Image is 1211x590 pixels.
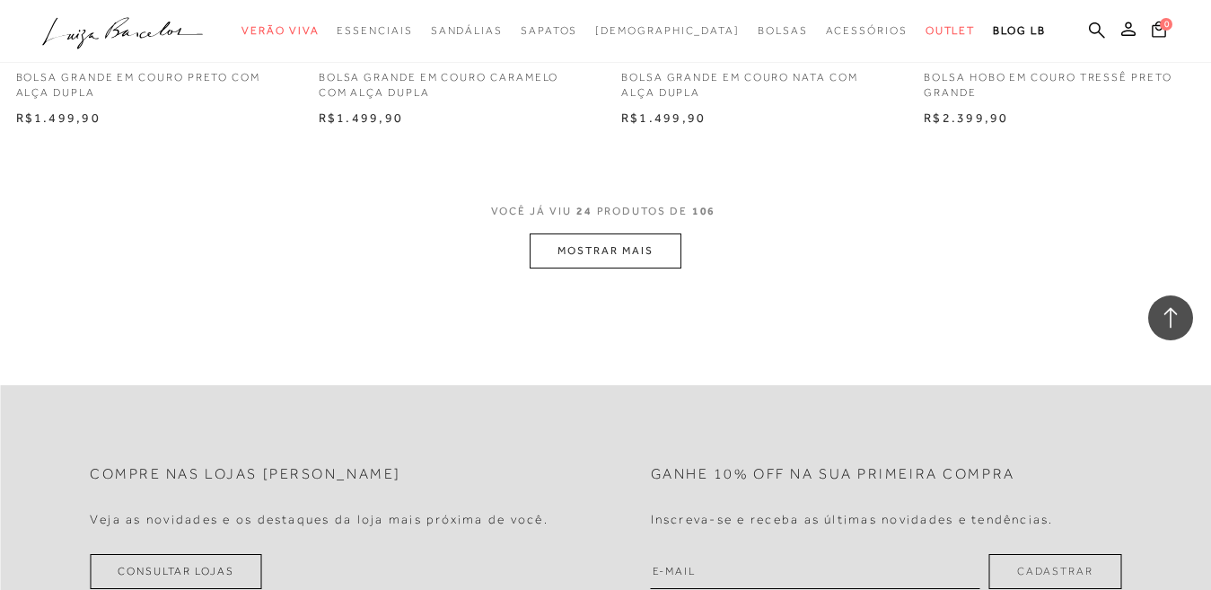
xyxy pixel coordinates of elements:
[337,14,412,48] a: categoryNavScreenReaderText
[1160,18,1172,31] span: 0
[692,205,716,217] span: 106
[576,205,592,217] span: 24
[530,233,680,269] button: MOSTRAR MAIS
[241,24,319,37] span: Verão Viva
[3,59,301,101] a: BOLSA GRANDE EM COURO PRETO COM ALÇA DUPLA
[989,554,1121,589] button: Cadastrar
[621,110,706,125] span: R$1.499,90
[90,512,548,527] h4: Veja as novidades e os destaques da loja mais próxima de você.
[651,512,1054,527] h4: Inscreva-se e receba as últimas novidades e tendências.
[910,59,1208,101] a: BOLSA HOBO EM COURO TRESSÊ PRETO GRANDE
[758,14,808,48] a: categoryNavScreenReaderText
[993,14,1045,48] a: BLOG LB
[521,24,577,37] span: Sapatos
[595,14,740,48] a: noSubCategoriesText
[926,14,976,48] a: categoryNavScreenReaderText
[241,14,319,48] a: categoryNavScreenReaderText
[16,110,101,125] span: R$1.499,90
[608,59,906,101] a: BOLSA GRANDE EM COURO NATA COM ALÇA DUPLA
[651,466,1015,483] h2: Ganhe 10% off na sua primeira compra
[337,24,412,37] span: Essenciais
[521,14,577,48] a: categoryNavScreenReaderText
[758,24,808,37] span: Bolsas
[491,205,721,217] span: VOCÊ JÁ VIU PRODUTOS DE
[90,554,262,589] a: Consultar Lojas
[993,24,1045,37] span: BLOG LB
[305,59,603,101] a: BOLSA GRANDE EM COURO CARAMELO COM ALÇA DUPLA
[1146,20,1172,44] button: 0
[595,24,740,37] span: [DEMOGRAPHIC_DATA]
[826,24,908,37] span: Acessórios
[826,14,908,48] a: categoryNavScreenReaderText
[926,24,976,37] span: Outlet
[651,554,980,589] input: E-mail
[924,110,1008,125] span: R$2.399,90
[431,24,503,37] span: Sandálias
[319,110,403,125] span: R$1.499,90
[90,466,401,483] h2: Compre nas lojas [PERSON_NAME]
[431,14,503,48] a: categoryNavScreenReaderText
